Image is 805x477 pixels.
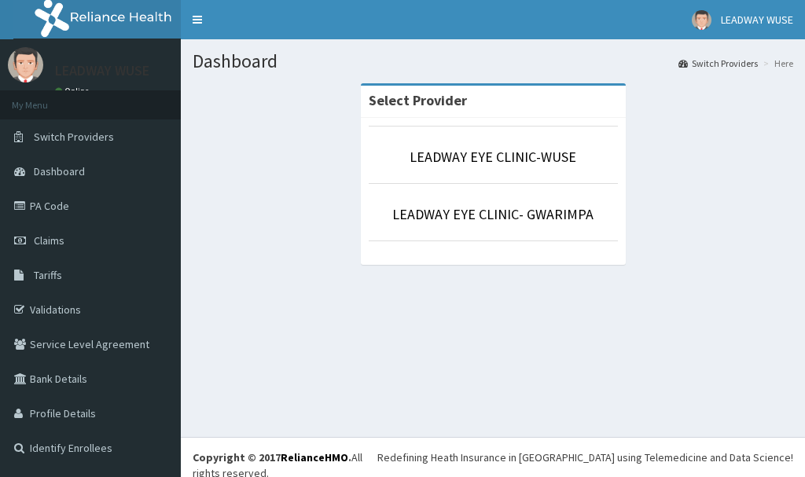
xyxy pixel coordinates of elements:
[369,91,467,109] strong: Select Provider
[34,130,114,144] span: Switch Providers
[8,47,43,83] img: User Image
[34,233,64,248] span: Claims
[759,57,793,70] li: Here
[55,86,93,97] a: Online
[678,57,758,70] a: Switch Providers
[410,148,576,166] a: LEADWAY EYE CLINIC-WUSE
[721,13,793,27] span: LEADWAY WUSE
[281,450,348,464] a: RelianceHMO
[193,450,351,464] strong: Copyright © 2017 .
[377,449,793,465] div: Redefining Heath Insurance in [GEOGRAPHIC_DATA] using Telemedicine and Data Science!
[34,268,62,282] span: Tariffs
[55,64,149,78] p: LEADWAY WUSE
[392,205,594,223] a: LEADWAY EYE CLINIC- GWARIMPA
[692,10,711,30] img: User Image
[193,51,793,72] h1: Dashboard
[34,164,85,178] span: Dashboard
